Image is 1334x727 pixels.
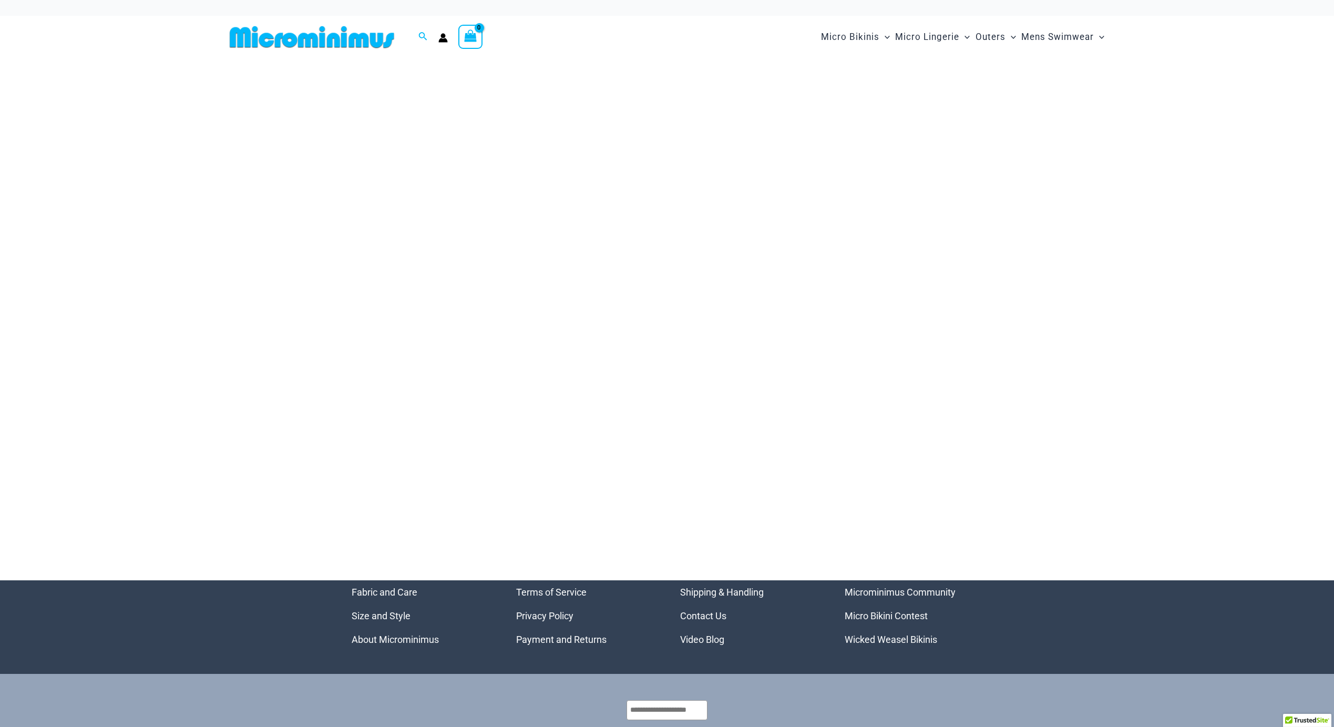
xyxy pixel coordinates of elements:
a: Video Blog [680,634,724,645]
aside: Footer Widget 4 [845,580,983,651]
a: Contact Us [680,610,726,621]
span: Menu Toggle [879,24,890,50]
span: Menu Toggle [959,24,970,50]
a: Account icon link [438,33,448,43]
nav: Menu [516,580,654,651]
a: Microminimus Community [845,587,956,598]
a: Micro BikinisMenu ToggleMenu Toggle [818,21,892,53]
nav: Menu [845,580,983,651]
span: Menu Toggle [1094,24,1104,50]
a: Payment and Returns [516,634,607,645]
a: Shipping & Handling [680,587,764,598]
aside: Footer Widget 2 [516,580,654,651]
a: Micro Bikini Contest [845,610,928,621]
img: MM SHOP LOGO FLAT [225,25,398,49]
span: Mens Swimwear [1021,24,1094,50]
nav: Menu [352,580,490,651]
span: Menu Toggle [1005,24,1016,50]
span: Micro Lingerie [895,24,959,50]
a: Micro LingerieMenu ToggleMenu Toggle [892,21,972,53]
aside: Footer Widget 3 [680,580,818,651]
nav: Site Navigation [817,19,1109,55]
a: About Microminimus [352,634,439,645]
a: Privacy Policy [516,610,573,621]
a: Terms of Service [516,587,587,598]
span: Micro Bikinis [821,24,879,50]
a: Search icon link [418,30,428,44]
span: Outers [976,24,1005,50]
nav: Menu [680,580,818,651]
a: Fabric and Care [352,587,417,598]
a: Size and Style [352,610,411,621]
a: Mens SwimwearMenu ToggleMenu Toggle [1019,21,1107,53]
a: View Shopping Cart, empty [458,25,483,49]
aside: Footer Widget 1 [352,580,490,651]
a: Wicked Weasel Bikinis [845,634,937,645]
a: OutersMenu ToggleMenu Toggle [973,21,1019,53]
